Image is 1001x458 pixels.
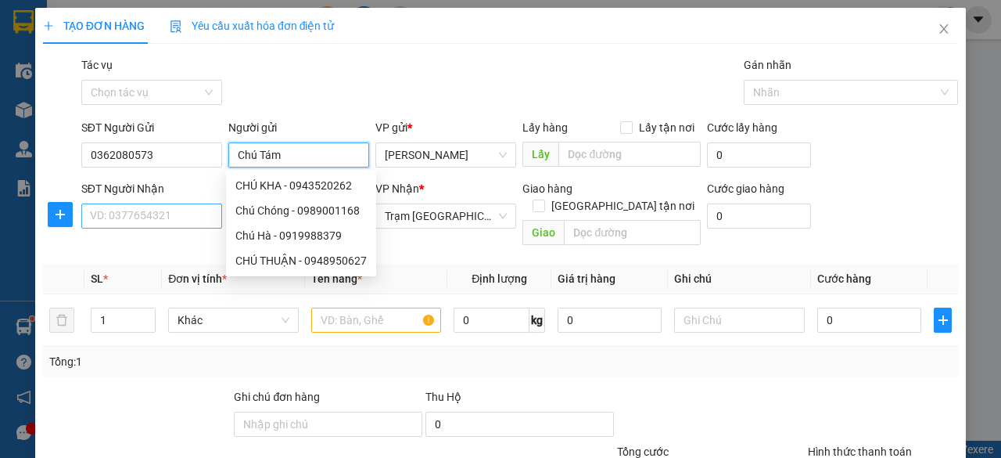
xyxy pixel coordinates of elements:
[91,272,103,285] span: SL
[817,272,871,285] span: Cước hàng
[529,308,545,333] span: kg
[375,182,419,195] span: VP Nhận
[235,202,367,219] div: Chú Chóng - 0989001168
[707,204,811,229] input: Cước giao hàng
[49,353,388,370] div: Tổng: 1
[707,142,811,168] input: Cước lấy hàng
[668,264,811,294] th: Ghi chú
[168,272,227,285] span: Đơn vị tính
[178,308,289,332] span: Khác
[81,180,222,197] div: SĐT Người Nhận
[228,119,369,136] div: Người gửi
[558,308,662,333] input: 0
[522,182,572,195] span: Giao hàng
[617,445,669,458] span: Tổng cước
[226,198,376,223] div: Chú Chóng - 0989001168
[558,142,700,167] input: Dọc đường
[633,119,701,136] span: Lấy tận nơi
[922,8,966,52] button: Close
[235,177,367,194] div: CHÚ KHA - 0943520262
[235,227,367,244] div: Chú Hà - 0919988379
[558,272,615,285] span: Giá trị hàng
[48,208,72,221] span: plus
[522,220,564,245] span: Giao
[226,173,376,198] div: CHÚ KHA - 0943520262
[170,20,182,33] img: icon
[808,445,912,458] label: Hình thức thanh toán
[49,308,74,333] button: delete
[235,252,367,269] div: CHÚ THUẬN - 0948950627
[522,121,568,134] span: Lấy hàng
[81,119,222,136] div: SĐT Người Gửi
[935,314,951,326] span: plus
[385,204,507,228] span: Trạm Sài Gòn
[522,142,558,167] span: Lấy
[375,119,516,136] div: VP gửi
[744,59,791,71] label: Gán nhãn
[425,391,461,403] span: Thu Hộ
[311,308,442,333] input: VD: Bàn, Ghế
[226,248,376,273] div: CHÚ THUẬN - 0948950627
[472,272,527,285] span: Định lượng
[43,20,54,31] span: plus
[311,272,362,285] span: Tên hàng
[934,308,952,333] button: plus
[707,121,777,134] label: Cước lấy hàng
[707,182,784,195] label: Cước giao hàng
[564,220,700,245] input: Dọc đường
[234,391,320,403] label: Ghi chú đơn hàng
[170,20,335,32] span: Yêu cầu xuất hóa đơn điện tử
[48,202,73,227] button: plus
[43,20,145,32] span: TẠO ĐƠN HÀNG
[234,412,422,437] input: Ghi chú đơn hàng
[81,59,113,71] label: Tác vụ
[385,143,507,167] span: Phan Thiết
[226,223,376,248] div: Chú Hà - 0919988379
[938,23,950,35] span: close
[674,308,805,333] input: Ghi Chú
[545,197,701,215] span: [GEOGRAPHIC_DATA] tận nơi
